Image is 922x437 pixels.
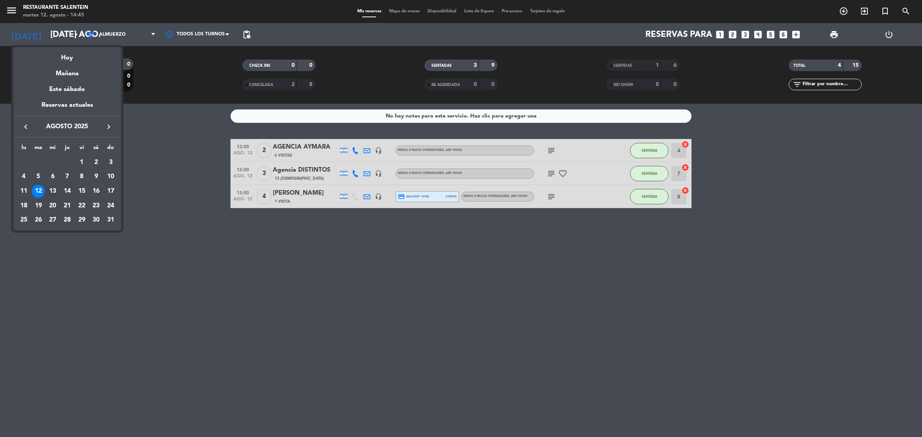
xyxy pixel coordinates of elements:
[104,156,117,169] div: 3
[61,214,74,227] div: 28
[17,213,31,228] td: 25 de agosto de 2025
[103,184,118,199] td: 17 de agosto de 2025
[60,184,75,199] td: 14 de agosto de 2025
[60,199,75,213] td: 21 de agosto de 2025
[45,199,60,213] td: 20 de agosto de 2025
[46,214,59,227] div: 27
[60,143,75,155] th: jueves
[32,185,45,198] div: 12
[60,170,75,184] td: 7 de agosto de 2025
[45,184,60,199] td: 13 de agosto de 2025
[17,155,75,170] td: AGO.
[104,170,117,183] div: 10
[45,143,60,155] th: miércoles
[17,199,31,213] td: 18 de agosto de 2025
[45,213,60,228] td: 27 de agosto de 2025
[104,185,117,198] div: 17
[46,170,59,183] div: 6
[13,63,121,79] div: Mañana
[17,143,31,155] th: lunes
[61,170,74,183] div: 7
[103,170,118,184] td: 10 de agosto de 2025
[46,185,59,198] div: 13
[19,122,33,132] button: keyboard_arrow_left
[89,143,104,155] th: sábado
[75,214,88,227] div: 29
[75,170,89,184] td: 8 de agosto de 2025
[33,122,102,132] span: agosto 2025
[31,143,46,155] th: martes
[89,184,104,199] td: 16 de agosto de 2025
[90,185,103,198] div: 16
[17,185,30,198] div: 11
[31,199,46,213] td: 19 de agosto de 2025
[17,170,31,184] td: 4 de agosto de 2025
[103,143,118,155] th: domingo
[103,213,118,228] td: 31 de agosto de 2025
[89,155,104,170] td: 2 de agosto de 2025
[104,199,117,212] div: 24
[103,199,118,213] td: 24 de agosto de 2025
[103,155,118,170] td: 3 de agosto de 2025
[17,214,30,227] div: 25
[61,185,74,198] div: 14
[46,199,59,212] div: 20
[89,199,104,213] td: 23 de agosto de 2025
[32,199,45,212] div: 19
[102,122,116,132] button: keyboard_arrow_right
[75,185,88,198] div: 15
[17,199,30,212] div: 18
[90,156,103,169] div: 2
[75,156,88,169] div: 1
[75,170,88,183] div: 8
[31,170,46,184] td: 5 de agosto de 2025
[32,170,45,183] div: 5
[90,170,103,183] div: 9
[45,170,60,184] td: 6 de agosto de 2025
[90,199,103,212] div: 23
[60,213,75,228] td: 28 de agosto de 2025
[90,214,103,227] div: 30
[13,79,121,100] div: Este sábado
[75,143,89,155] th: viernes
[75,213,89,228] td: 29 de agosto de 2025
[89,213,104,228] td: 30 de agosto de 2025
[75,184,89,199] td: 15 de agosto de 2025
[17,170,30,183] div: 4
[13,47,121,63] div: Hoy
[75,199,89,213] td: 22 de agosto de 2025
[104,214,117,227] div: 31
[61,199,74,212] div: 21
[31,213,46,228] td: 26 de agosto de 2025
[75,155,89,170] td: 1 de agosto de 2025
[17,184,31,199] td: 11 de agosto de 2025
[75,199,88,212] div: 22
[104,122,113,131] i: keyboard_arrow_right
[13,100,121,116] div: Reservas actuales
[32,214,45,227] div: 26
[21,122,30,131] i: keyboard_arrow_left
[31,184,46,199] td: 12 de agosto de 2025
[89,170,104,184] td: 9 de agosto de 2025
